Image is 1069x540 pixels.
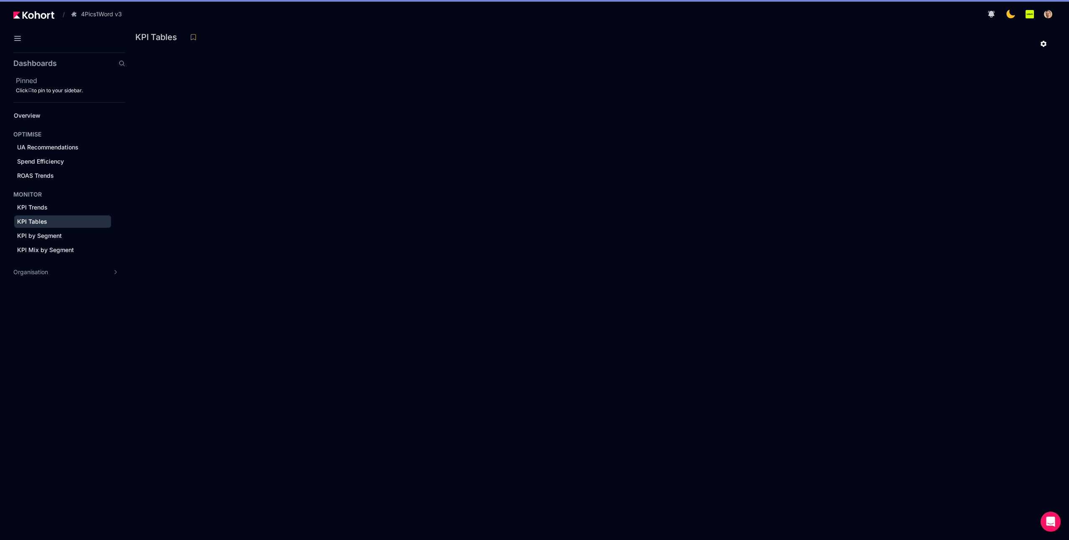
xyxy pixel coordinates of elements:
[17,246,74,253] span: KPI Mix by Segment
[1026,10,1034,18] img: logo_Lotum_Logo_20240521114851236074.png
[17,232,62,239] span: KPI by Segment
[13,60,57,67] h2: Dashboards
[14,201,111,214] a: KPI Trends
[13,190,42,199] h4: MONITOR
[14,230,111,242] a: KPI by Segment
[81,10,122,18] span: 4Pics1Word v3
[56,10,65,19] span: /
[13,11,54,19] img: Kohort logo
[16,76,125,86] h2: Pinned
[17,172,54,179] span: ROAS Trends
[13,268,48,276] span: Organisation
[14,244,111,256] a: KPI Mix by Segment
[14,141,111,154] a: UA Recommendations
[11,109,111,122] a: Overview
[1041,512,1061,532] div: Open Intercom Messenger
[135,33,182,41] h3: KPI Tables
[66,7,131,21] button: 4Pics1Word v3
[14,215,111,228] a: KPI Tables
[14,155,111,168] a: Spend Efficiency
[14,169,111,182] a: ROAS Trends
[17,204,48,211] span: KPI Trends
[16,87,125,94] div: Click to pin to your sidebar.
[17,158,64,165] span: Spend Efficiency
[17,144,79,151] span: UA Recommendations
[17,218,47,225] span: KPI Tables
[13,130,41,139] h4: OPTIMISE
[14,112,41,119] span: Overview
